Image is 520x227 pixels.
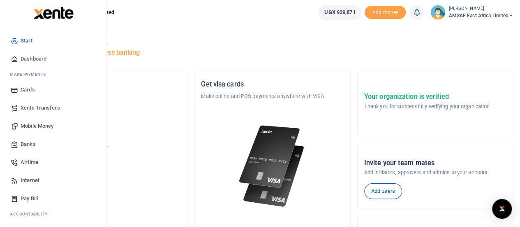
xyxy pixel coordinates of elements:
[364,159,506,167] h5: Invite your team mates
[38,143,180,151] p: Your current account balance
[38,124,180,133] p: AMSAF East Africa Limited
[38,153,180,161] h5: UGX 929,871
[237,120,308,212] img: xente-_physical_cards.png
[364,93,490,101] h5: Your organization is verified
[7,32,100,50] a: Start
[201,92,343,101] p: Make online and POS payments anywhere with VISA
[21,194,38,203] span: Pay Bill
[492,199,512,219] div: Open Intercom Messenger
[7,153,100,171] a: Airtime
[33,9,74,15] a: logo-small logo-large logo-large
[31,49,513,57] h5: Welcome to better business banking
[364,168,506,177] p: Add initiators, approvers and admins to your account
[21,140,36,148] span: Banks
[430,5,445,20] img: profile-user
[21,176,39,185] span: Internet
[21,37,32,45] span: Start
[448,5,513,12] small: [PERSON_NAME]
[21,122,53,130] span: Mobile Money
[7,135,100,153] a: Banks
[7,99,100,117] a: Xente Transfers
[21,55,46,63] span: Dashboard
[365,9,406,15] a: Add money
[318,5,361,20] a: UGX 929,871
[7,208,100,220] li: Ac
[448,12,513,19] span: AMSAF East Africa Limited
[16,211,47,217] span: countability
[365,6,406,19] span: Add money
[14,71,46,77] span: ake Payments
[7,171,100,190] a: Internet
[315,5,365,20] li: Wallet ballance
[38,92,180,101] p: Asili Farms Masindi Limited
[324,8,355,16] span: UGX 929,871
[38,80,180,89] h5: Organization
[364,103,490,111] p: Thank you for successfully verifying your organization
[365,6,406,19] li: Toup your wallet
[430,5,513,20] a: profile-user [PERSON_NAME] AMSAF East Africa Limited
[201,80,343,89] h5: Get visa cards
[364,183,402,199] a: Add users
[38,112,180,120] h5: Account
[31,35,513,44] h4: Hello [PERSON_NAME]
[21,158,38,166] span: Airtime
[7,68,100,81] li: M
[34,7,74,19] img: logo-large
[7,190,100,208] a: Pay Bill
[21,104,60,112] span: Xente Transfers
[21,86,35,94] span: Cards
[7,117,100,135] a: Mobile Money
[7,50,100,68] a: Dashboard
[7,81,100,99] a: Cards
